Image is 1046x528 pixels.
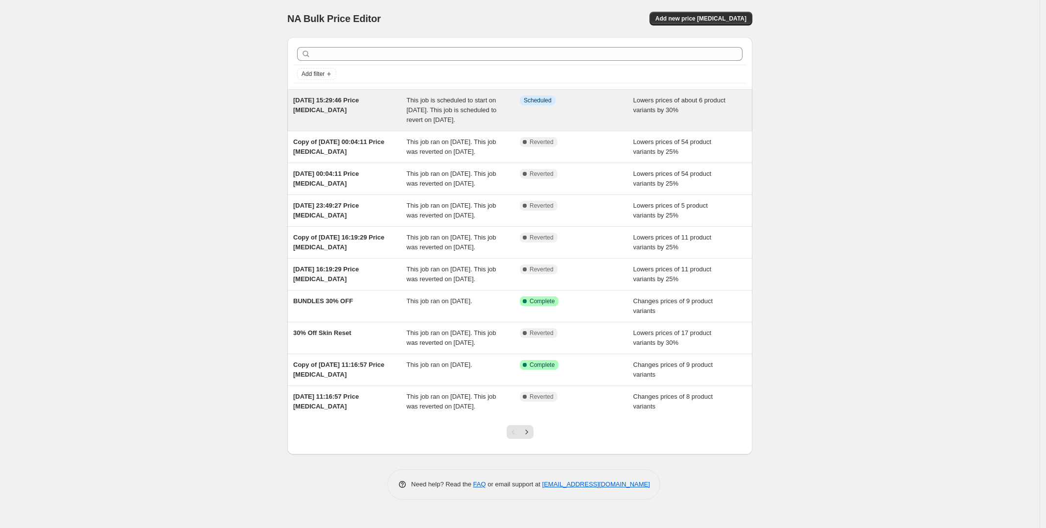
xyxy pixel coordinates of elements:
span: Reverted [530,329,554,337]
span: This job ran on [DATE]. This job was reverted on [DATE]. [407,202,496,219]
span: Lowers prices of 17 product variants by 30% [633,329,712,346]
span: Reverted [530,202,554,210]
span: Reverted [530,393,554,401]
span: This job ran on [DATE]. This job was reverted on [DATE]. [407,265,496,283]
span: Reverted [530,170,554,178]
button: Add new price [MEDICAL_DATA] [650,12,752,25]
span: Copy of [DATE] 11:16:57 Price [MEDICAL_DATA] [293,361,384,378]
span: Lowers prices of 11 product variants by 25% [633,265,712,283]
button: Next [520,425,534,439]
span: [DATE] 11:16:57 Price [MEDICAL_DATA] [293,393,359,410]
span: Lowers prices of 54 product variants by 25% [633,170,712,187]
span: Need help? Read the [411,480,473,488]
span: Lowers prices of 11 product variants by 25% [633,234,712,251]
span: This job ran on [DATE]. [407,297,472,305]
span: [DATE] 00:04:11 Price [MEDICAL_DATA] [293,170,359,187]
span: Reverted [530,234,554,241]
span: Reverted [530,138,554,146]
span: This job ran on [DATE]. This job was reverted on [DATE]. [407,138,496,155]
span: This job ran on [DATE]. [407,361,472,368]
span: This job ran on [DATE]. This job was reverted on [DATE]. [407,393,496,410]
span: Reverted [530,265,554,273]
a: [EMAIL_ADDRESS][DOMAIN_NAME] [542,480,650,488]
span: Changes prices of 8 product variants [633,393,713,410]
span: or email support at [486,480,542,488]
span: Changes prices of 9 product variants [633,297,713,314]
span: This job ran on [DATE]. This job was reverted on [DATE]. [407,234,496,251]
span: Scheduled [524,96,552,104]
span: Lowers prices of 5 product variants by 25% [633,202,708,219]
span: This job is scheduled to start on [DATE]. This job is scheduled to revert on [DATE]. [407,96,497,123]
span: Add filter [302,70,325,78]
span: [DATE] 16:19:29 Price [MEDICAL_DATA] [293,265,359,283]
span: NA Bulk Price Editor [287,13,381,24]
span: 30% Off Skin Reset [293,329,351,336]
span: Changes prices of 9 product variants [633,361,713,378]
nav: Pagination [507,425,534,439]
span: Complete [530,297,555,305]
span: [DATE] 23:49:27 Price [MEDICAL_DATA] [293,202,359,219]
button: Add filter [297,68,336,80]
span: Lowers prices of about 6 product variants by 30% [633,96,726,114]
span: Copy of [DATE] 16:19:29 Price [MEDICAL_DATA] [293,234,384,251]
span: BUNDLES 30% OFF [293,297,353,305]
span: Complete [530,361,555,369]
span: This job ran on [DATE]. This job was reverted on [DATE]. [407,329,496,346]
a: FAQ [473,480,486,488]
span: Add new price [MEDICAL_DATA] [655,15,746,23]
span: Lowers prices of 54 product variants by 25% [633,138,712,155]
span: [DATE] 15:29:46 Price [MEDICAL_DATA] [293,96,359,114]
span: Copy of [DATE] 00:04:11 Price [MEDICAL_DATA] [293,138,384,155]
span: This job ran on [DATE]. This job was reverted on [DATE]. [407,170,496,187]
